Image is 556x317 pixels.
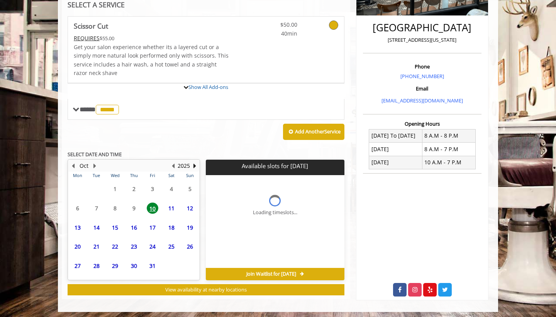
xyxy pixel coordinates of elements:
[74,34,100,42] span: This service needs some Advance to be paid before we block your appointment
[74,43,229,78] p: Get your salon experience whether its a layered cut or a simply more natural look performed only ...
[162,237,180,256] td: Select day25
[87,172,105,179] th: Tue
[106,172,124,179] th: Wed
[109,241,121,252] span: 22
[87,237,105,256] td: Select day21
[178,162,190,170] button: 2025
[181,237,200,256] td: Select day26
[181,172,200,179] th: Sun
[68,218,87,237] td: Select day13
[109,222,121,233] span: 15
[365,22,480,33] h2: [GEOGRAPHIC_DATA]
[124,218,143,237] td: Select day16
[400,73,444,80] a: [PHONE_NUMBER]
[188,84,228,90] a: Show All Add-ons
[143,172,162,179] th: Fri
[147,241,158,252] span: 24
[72,260,83,271] span: 27
[162,218,180,237] td: Select day18
[68,284,344,295] button: View availability at nearby locations
[68,151,122,158] b: SELECT DATE AND TIME
[68,172,87,179] th: Mon
[68,256,87,276] td: Select day27
[128,222,140,233] span: 16
[369,156,422,169] td: [DATE]
[381,97,463,104] a: [EMAIL_ADDRESS][DOMAIN_NAME]
[184,222,196,233] span: 19
[162,199,180,218] td: Select day11
[128,260,140,271] span: 30
[192,162,198,170] button: Next Year
[246,271,296,277] span: Join Waitlist for [DATE]
[91,222,102,233] span: 14
[147,203,158,214] span: 10
[252,29,297,38] span: 40min
[181,199,200,218] td: Select day12
[184,241,196,252] span: 26
[80,162,88,170] button: Oct
[92,162,98,170] button: Next Month
[184,203,196,214] span: 12
[253,208,297,216] div: Loading timeslots...
[70,162,76,170] button: Previous Month
[87,218,105,237] td: Select day14
[170,162,176,170] button: Previous Year
[365,86,480,91] h3: Email
[422,143,475,156] td: 8 A.M - 7 P.M
[363,121,481,126] h3: Opening Hours
[68,1,344,9] div: SELECT A SERVICE
[124,237,143,256] td: Select day23
[369,143,422,156] td: [DATE]
[147,222,158,233] span: 17
[74,20,108,31] b: Scissor Cut
[143,256,162,276] td: Select day31
[143,199,162,218] td: Select day10
[162,172,180,179] th: Sat
[106,218,124,237] td: Select day15
[369,129,422,142] td: [DATE] To [DATE]
[147,260,158,271] span: 31
[209,163,341,169] p: Available slots for [DATE]
[422,129,475,142] td: 8 A.M - 8 P.M
[91,241,102,252] span: 21
[124,256,143,276] td: Select day30
[252,20,297,29] span: $50.00
[87,256,105,276] td: Select day28
[124,172,143,179] th: Thu
[143,218,162,237] td: Select day17
[283,124,344,140] button: Add AnotherService
[106,237,124,256] td: Select day22
[165,286,247,293] span: View availability at nearby locations
[365,36,480,44] p: [STREET_ADDRESS][US_STATE]
[91,260,102,271] span: 28
[72,241,83,252] span: 20
[106,256,124,276] td: Select day29
[181,218,200,237] td: Select day19
[166,241,177,252] span: 25
[72,222,83,233] span: 13
[128,241,140,252] span: 23
[68,237,87,256] td: Select day20
[109,260,121,271] span: 29
[295,128,341,135] b: Add Another Service
[422,156,475,169] td: 10 A.M - 7 P.M
[74,34,229,43] div: $55.00
[166,222,177,233] span: 18
[365,64,480,69] h3: Phone
[143,237,162,256] td: Select day24
[166,203,177,214] span: 11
